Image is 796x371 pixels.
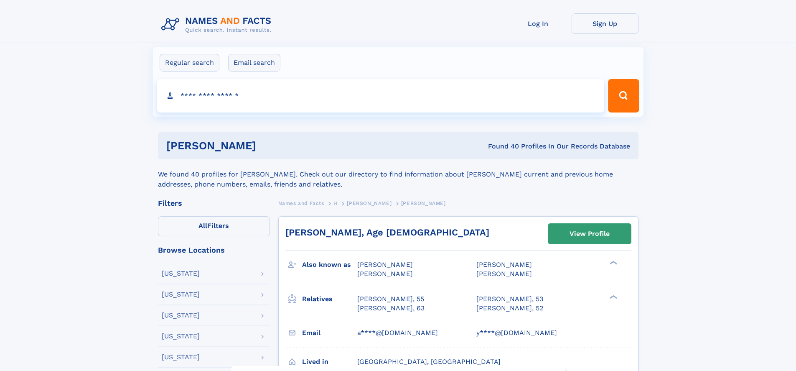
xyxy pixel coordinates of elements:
[162,270,200,277] div: [US_STATE]
[166,141,372,151] h1: [PERSON_NAME]
[572,13,638,34] a: Sign Up
[570,224,610,243] div: View Profile
[333,198,338,208] a: H
[158,216,270,236] label: Filters
[476,304,543,313] a: [PERSON_NAME], 52
[476,270,532,278] span: [PERSON_NAME]
[608,79,639,113] button: Search Button
[608,294,618,299] div: ❯
[347,198,392,208] a: [PERSON_NAME]
[198,222,207,230] span: All
[157,79,605,113] input: search input
[285,227,489,238] a: [PERSON_NAME], Age [DEMOGRAPHIC_DATA]
[476,261,532,269] span: [PERSON_NAME]
[476,294,543,304] a: [PERSON_NAME], 53
[357,304,425,313] a: [PERSON_NAME], 63
[158,13,278,36] img: Logo Names and Facts
[401,200,446,206] span: [PERSON_NAME]
[158,159,638,189] div: We found 40 profiles for [PERSON_NAME]. Check out our directory to find information about [PERSON...
[162,291,200,298] div: [US_STATE]
[228,54,280,72] label: Email search
[548,224,631,244] a: View Profile
[372,142,630,151] div: Found 40 Profiles In Our Records Database
[162,333,200,340] div: [US_STATE]
[505,13,572,34] a: Log In
[347,200,392,206] span: [PERSON_NAME]
[302,355,357,369] h3: Lived in
[162,354,200,361] div: [US_STATE]
[160,54,219,72] label: Regular search
[158,200,270,207] div: Filters
[302,326,357,340] h3: Email
[357,261,413,269] span: [PERSON_NAME]
[278,198,324,208] a: Names and Facts
[357,270,413,278] span: [PERSON_NAME]
[357,294,424,304] a: [PERSON_NAME], 55
[158,246,270,254] div: Browse Locations
[357,358,501,366] span: [GEOGRAPHIC_DATA], [GEOGRAPHIC_DATA]
[333,200,338,206] span: H
[302,258,357,272] h3: Also known as
[608,260,618,266] div: ❯
[302,292,357,306] h3: Relatives
[162,312,200,319] div: [US_STATE]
